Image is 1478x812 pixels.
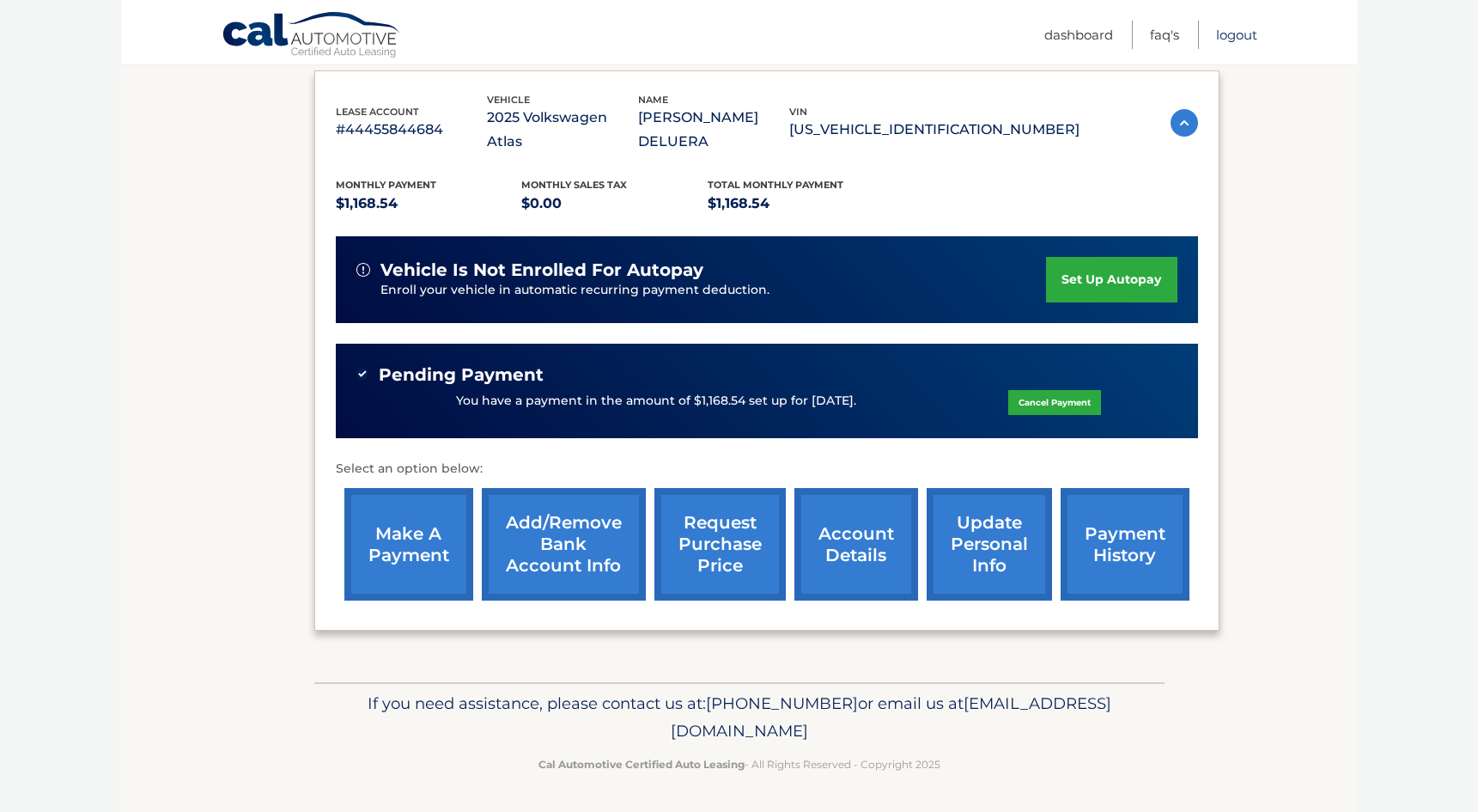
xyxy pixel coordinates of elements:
a: Cancel Payment [1008,390,1101,415]
p: You have a payment in the amount of $1,168.54 set up for [DATE]. [456,392,856,411]
span: name [638,94,668,106]
p: $1,168.54 [708,192,894,216]
a: Cal Automotive [222,11,402,61]
span: Pending Payment [379,364,544,386]
span: Total Monthly Payment [708,179,843,191]
span: [EMAIL_ADDRESS][DOMAIN_NAME] [671,693,1111,741]
a: account details [794,488,918,601]
a: Logout [1216,21,1257,49]
img: alert-white.svg [356,263,370,277]
span: vehicle [487,94,530,106]
a: Dashboard [1044,21,1113,49]
img: accordion-active.svg [1171,109,1198,137]
img: check-green.svg [356,368,368,380]
span: vin [789,106,807,118]
p: #44455844684 [336,118,487,142]
a: payment history [1061,488,1189,601]
a: FAQ's [1150,21,1179,49]
p: 2025 Volkswagen Atlas [487,106,638,154]
a: request purchase price [654,488,786,601]
p: Enroll your vehicle in automatic recurring payment deduction. [380,281,1047,300]
a: set up autopay [1046,257,1177,302]
p: If you need assistance, please contact us at: or email us at [325,690,1153,745]
span: Monthly Payment [336,179,436,191]
a: make a payment [344,488,473,601]
p: [PERSON_NAME] DELUERA [638,106,789,154]
p: [US_VEHICLE_IDENTIFICATION_NUMBER] [789,118,1080,142]
span: Monthly sales Tax [521,179,627,191]
p: Select an option below: [336,459,1198,479]
a: Add/Remove bank account info [482,488,646,601]
p: $0.00 [521,192,708,216]
a: update personal info [927,488,1052,601]
strong: Cal Automotive Certified Auto Leasing [538,758,745,771]
p: - All Rights Reserved - Copyright 2025 [325,755,1153,773]
span: lease account [336,106,419,118]
span: [PHONE_NUMBER] [706,693,858,713]
p: $1,168.54 [336,192,522,216]
span: vehicle is not enrolled for autopay [380,259,703,281]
